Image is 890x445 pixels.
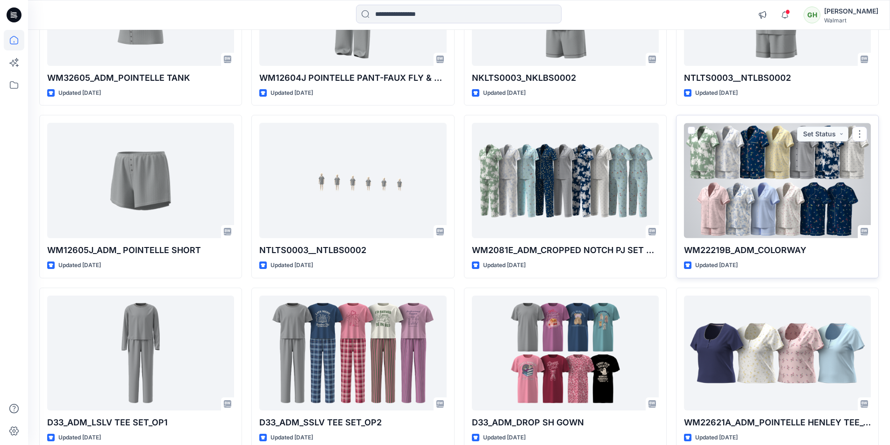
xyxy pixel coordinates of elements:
[695,433,738,443] p: Updated [DATE]
[259,244,446,257] p: NTLTS0003__NTLBS0002
[684,296,871,411] a: WM22621A_ADM_POINTELLE HENLEY TEE_COLORWAY
[472,123,659,238] a: WM2081E_ADM_CROPPED NOTCH PJ SET w/ STRAIGHT HEM TOP_COLORWAY
[271,261,313,270] p: Updated [DATE]
[47,244,234,257] p: WM12605J_ADM_ POINTELLE SHORT
[483,88,526,98] p: Updated [DATE]
[47,71,234,85] p: WM32605_ADM_POINTELLE TANK
[472,244,659,257] p: WM2081E_ADM_CROPPED NOTCH PJ SET w/ STRAIGHT HEM TOP_COLORWAY
[58,88,101,98] p: Updated [DATE]
[259,123,446,238] a: NTLTS0003__NTLBS0002
[271,433,313,443] p: Updated [DATE]
[684,244,871,257] p: WM22219B_ADM_COLORWAY
[271,88,313,98] p: Updated [DATE]
[684,416,871,429] p: WM22621A_ADM_POINTELLE HENLEY TEE_COLORWAY
[472,71,659,85] p: NKLTS0003_NKLBS0002
[483,261,526,270] p: Updated [DATE]
[824,6,878,17] div: [PERSON_NAME]
[259,296,446,411] a: D33_ADM_SSLV TEE SET_OP2
[47,416,234,429] p: D33_ADM_LSLV TEE SET_OP1
[472,296,659,411] a: D33_ADM_DROP SH GOWN
[695,261,738,270] p: Updated [DATE]
[259,416,446,429] p: D33_ADM_SSLV TEE SET_OP2
[58,261,101,270] p: Updated [DATE]
[695,88,738,98] p: Updated [DATE]
[259,71,446,85] p: WM12604J POINTELLE PANT-FAUX FLY & BUTTONS + PICOT
[804,7,820,23] div: GH
[824,17,878,24] div: Walmart
[58,433,101,443] p: Updated [DATE]
[684,123,871,238] a: WM22219B_ADM_COLORWAY
[47,123,234,238] a: WM12605J_ADM_ POINTELLE SHORT
[472,416,659,429] p: D33_ADM_DROP SH GOWN
[684,71,871,85] p: NTLTS0003__NTLBS0002
[483,433,526,443] p: Updated [DATE]
[47,296,234,411] a: D33_ADM_LSLV TEE SET_OP1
